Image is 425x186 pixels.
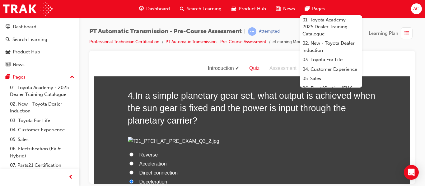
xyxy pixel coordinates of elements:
[312,5,325,12] span: Pages
[7,99,77,116] a: 02. New - Toyota Dealer Induction
[300,74,362,84] a: 05. Sales
[6,37,10,43] span: search-icon
[187,5,222,12] span: Search Learning
[166,39,266,44] a: PT Automatic Transmission - Pre-Course Assessment
[300,55,362,65] a: 03. Toyota For Life
[109,3,150,12] div: Introduction
[231,5,236,13] span: car-icon
[7,83,77,99] a: 01. Toyota Academy - 2025 Dealer Training Catalogue
[244,28,245,35] span: |
[170,3,207,12] div: Assessment
[45,101,72,106] span: Acceleration
[300,65,362,74] a: 04. Customer Experience
[6,75,10,80] span: pages-icon
[6,24,10,30] span: guage-icon
[2,34,77,45] a: Search Learning
[7,116,77,125] a: 03. Toyota For Life
[2,46,77,58] a: Product Hub
[300,2,330,15] a: pages-iconPages
[413,5,419,12] span: AC
[45,92,64,97] span: Reverse
[404,29,409,37] span: list-icon
[13,48,40,56] div: Product Hub
[89,28,242,35] span: PT Automatic Transmission - Pre-Course Assessment
[89,39,159,44] a: Professional Technician Certification
[2,21,77,33] a: Dashboard
[404,165,419,180] div: Open Intercom Messenger
[13,23,36,30] div: Dashboard
[139,5,144,13] span: guage-icon
[7,125,77,135] a: 04. Customer Experience
[35,101,39,105] input: Acceleration
[300,39,362,55] a: 02. New - Toyota Dealer Induction
[271,2,300,15] a: news-iconNews
[259,29,280,34] div: Attempted
[7,144,77,161] a: 06. Electrification (EV & Hybrid)
[305,5,310,13] span: pages-icon
[2,20,77,71] button: DashboardSearch LearningProduct HubNews
[2,71,77,83] button: Pages
[13,74,26,81] div: Pages
[248,27,256,36] span: learningRecordVerb_ATTEMPT-icon
[227,2,271,15] a: car-iconProduct Hub
[300,15,362,39] a: 01. Toyota Academy - 2025 Dealer Training Catalogue
[6,49,10,55] span: car-icon
[239,5,266,12] span: Product Hub
[175,2,227,15] a: search-iconSearch Learning
[134,2,175,15] a: guage-iconDashboard
[34,30,281,65] span: In a simple planetary gear set, what output is achieved when the sun gear is fixed and the power ...
[283,5,295,12] span: News
[35,110,39,114] input: Direct connection
[7,161,77,170] a: 07. Parts21 Certification
[300,84,362,100] a: 06. Electrification (EV & Hybrid)
[7,135,77,144] a: 05. Sales
[2,59,77,70] a: News
[146,5,170,12] span: Dashboard
[411,3,422,14] button: AC
[12,36,47,43] div: Search Learning
[150,3,170,12] div: Quiz
[273,39,318,46] li: eLearning Module View
[3,2,53,16] img: Trak
[13,61,25,68] div: News
[34,76,283,85] img: T21_PTCH_AT_PRE_EXAM_Q3_2.jpg
[35,92,39,96] input: Reverse
[68,174,73,181] span: prev-icon
[45,110,84,115] span: Direct connection
[369,30,398,37] span: Learning Plan
[34,29,283,66] h2: 4 .
[276,5,281,13] span: news-icon
[180,5,184,13] span: search-icon
[6,62,10,68] span: news-icon
[369,27,415,39] button: Learning Plan
[35,119,39,123] input: Deceleration
[45,119,73,124] span: Deceleration
[70,73,74,81] span: up-icon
